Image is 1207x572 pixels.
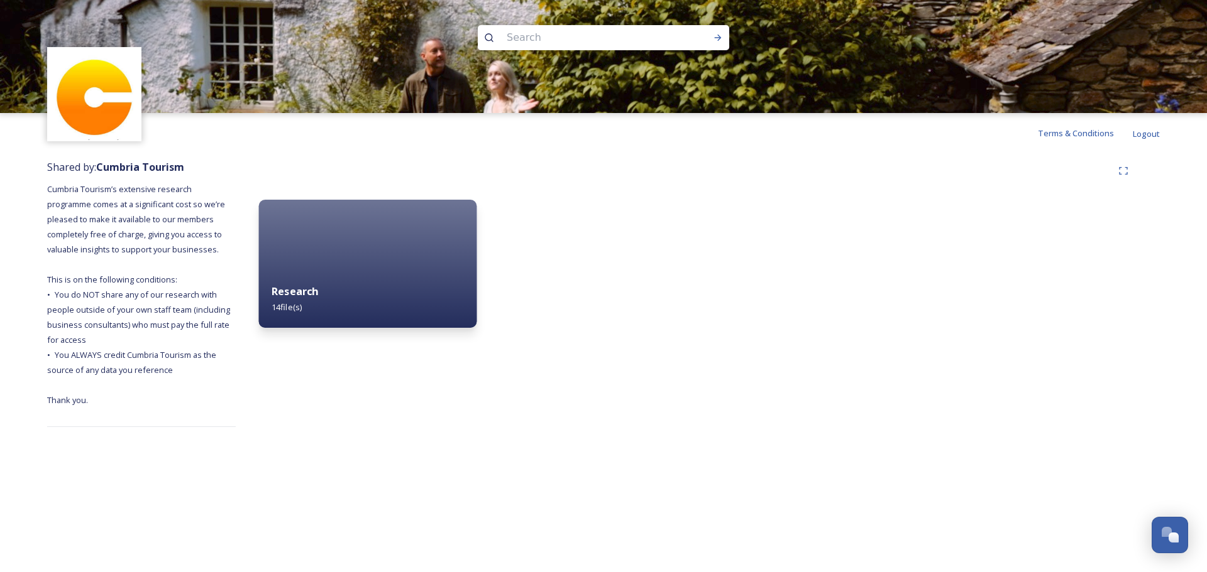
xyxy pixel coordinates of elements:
[1152,517,1188,553] button: Open Chat
[1133,128,1160,139] span: Logout
[272,284,318,298] strong: Research
[47,160,184,174] span: Shared by:
[500,24,673,51] input: Search
[1038,127,1114,139] span: Terms & Conditions
[1038,126,1133,141] a: Terms & Conditions
[47,183,232,406] span: Cumbria Tourism’s extensive research programme comes at a significant cost so we’re pleased to ma...
[49,49,140,140] img: images.jpg
[272,301,302,313] span: 14 file(s)
[96,160,184,174] strong: Cumbria Tourism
